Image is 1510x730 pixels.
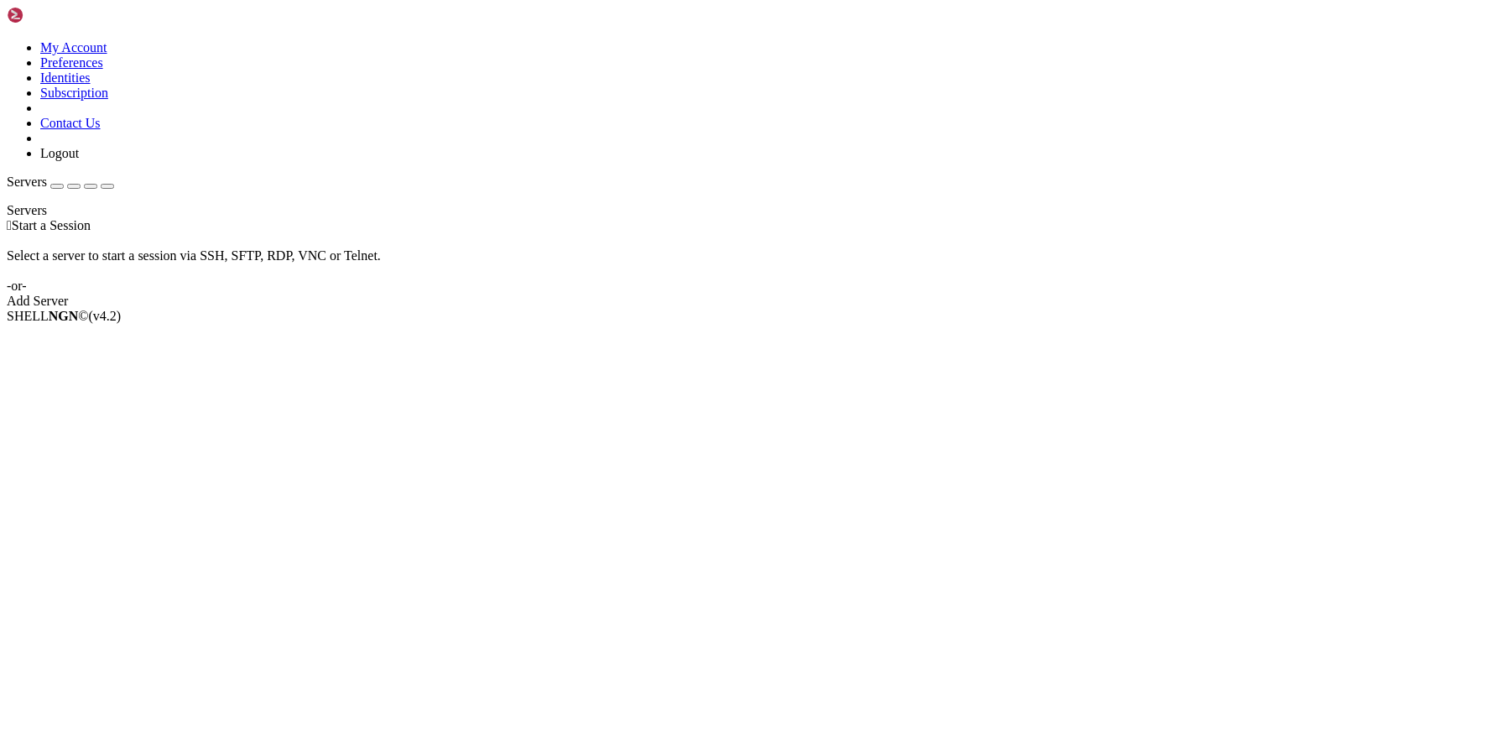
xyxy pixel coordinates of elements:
span: SHELL © [7,309,121,323]
a: Logout [40,146,79,160]
a: My Account [40,40,107,55]
span:  [7,218,12,232]
div: Add Server [7,294,1503,309]
span: Start a Session [12,218,91,232]
div: Servers [7,203,1503,218]
b: NGN [49,309,79,323]
a: Subscription [40,86,108,100]
a: Identities [40,70,91,85]
span: Servers [7,175,47,189]
a: Contact Us [40,116,101,130]
span: 4.2.0 [89,309,122,323]
a: Preferences [40,55,103,70]
a: Servers [7,175,114,189]
div: Select a server to start a session via SSH, SFTP, RDP, VNC or Telnet. -or- [7,233,1503,294]
img: Shellngn [7,7,103,23]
